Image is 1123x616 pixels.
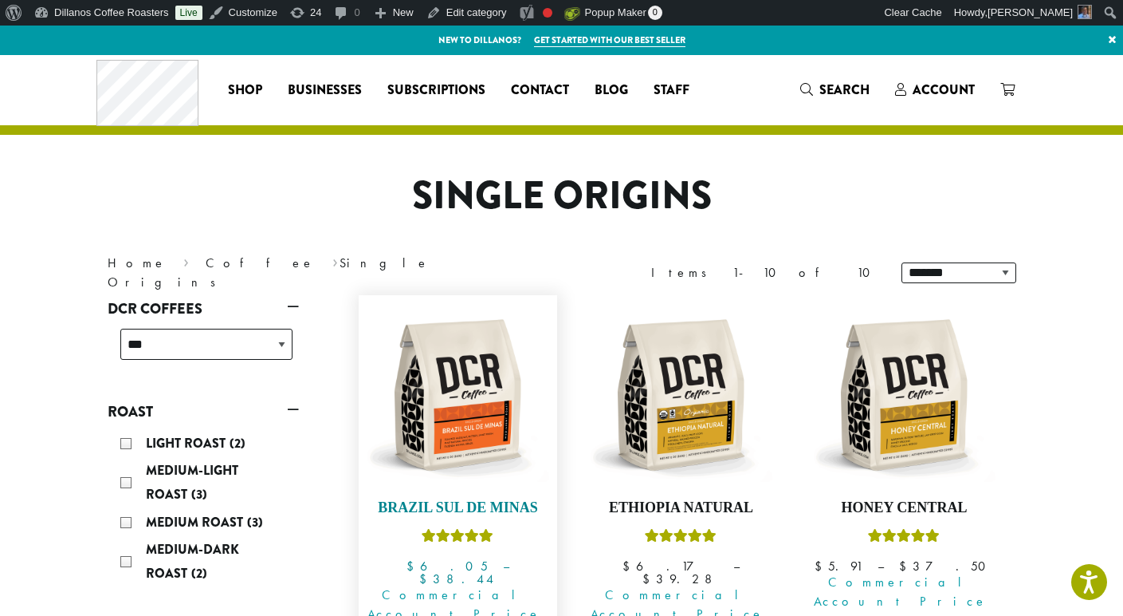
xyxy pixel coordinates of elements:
[511,81,569,101] span: Contact
[642,571,656,587] span: $
[812,303,995,487] img: DCR-12oz-Honey-Central-Stock-scaled.png
[146,461,238,503] span: Medium-Light Roast
[108,255,167,271] a: Home
[622,558,718,575] bdi: 6.17
[108,322,299,379] div: DCR Coffees
[651,263,878,282] div: Items 1-10 of 10
[654,81,689,101] span: Staff
[230,434,245,452] span: (2)
[899,558,913,575] span: $
[387,81,485,101] span: Subscriptions
[595,81,628,101] span: Blog
[146,434,230,452] span: Light Roast
[868,527,940,551] div: Rated 5.00 out of 5
[648,6,662,20] span: 0
[806,573,995,611] span: Commercial Account Price
[589,500,772,517] h4: Ethiopia Natural
[183,248,189,273] span: ›
[175,6,202,20] a: Live
[642,571,720,587] bdi: 39.28
[406,558,488,575] bdi: 6.05
[206,255,315,271] a: Coffee
[228,81,262,101] span: Shop
[812,500,995,517] h4: Honey Central
[108,295,299,322] a: DCR Coffees
[332,248,338,273] span: ›
[406,558,420,575] span: $
[422,527,493,551] div: Rated 5.00 out of 5
[503,558,509,575] span: –
[878,558,884,575] span: –
[146,513,247,531] span: Medium Roast
[733,558,740,575] span: –
[815,558,862,575] bdi: 5.91
[191,564,207,582] span: (2)
[1101,26,1123,54] a: ×
[622,558,636,575] span: $
[247,513,263,531] span: (3)
[366,303,549,487] img: DCR-12oz-Brazil-Sul-De-Minas-Stock-scaled.png
[913,81,975,99] span: Account
[589,303,772,487] img: DCR-12oz-FTO-Ethiopia-Natural-Stock-scaled.png
[191,485,207,503] span: (3)
[534,34,685,47] a: Get started with our best seller
[108,425,299,594] div: Roast
[645,527,717,551] div: Rated 5.00 out of 5
[108,254,538,292] nav: Breadcrumb
[367,500,550,517] h4: Brazil Sul De Minas
[899,558,993,575] bdi: 37.50
[815,558,828,575] span: $
[543,8,552,18] div: Focus keyphrase not set
[288,81,362,101] span: Businesses
[787,77,882,103] a: Search
[108,398,299,425] a: Roast
[819,81,870,99] span: Search
[96,173,1028,219] h1: Single Origins
[215,77,275,103] a: Shop
[146,540,239,582] span: Medium-Dark Roast
[419,571,433,587] span: $
[419,571,496,587] bdi: 38.44
[641,77,702,103] a: Staff
[988,6,1073,18] span: [PERSON_NAME]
